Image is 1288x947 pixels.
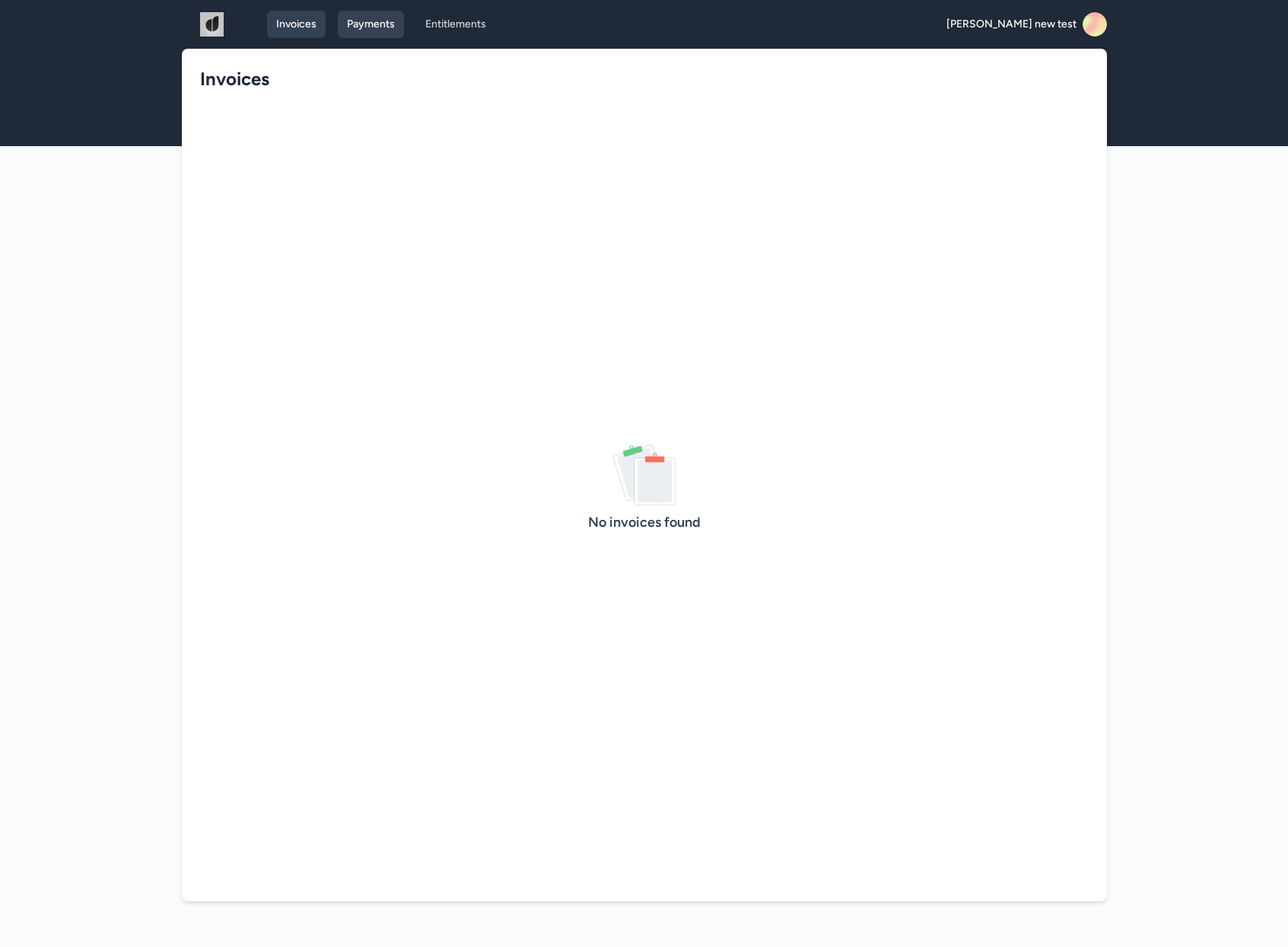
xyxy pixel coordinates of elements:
[946,17,1077,32] span: [PERSON_NAME] new test
[267,11,326,38] a: Invoices
[588,512,701,533] p: No invoices found
[188,12,237,37] img: logo_1746021822.png
[946,12,1107,37] a: [PERSON_NAME] new test
[416,11,495,38] a: Entitlements
[338,11,404,38] a: Payments
[200,67,1077,91] h1: Invoices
